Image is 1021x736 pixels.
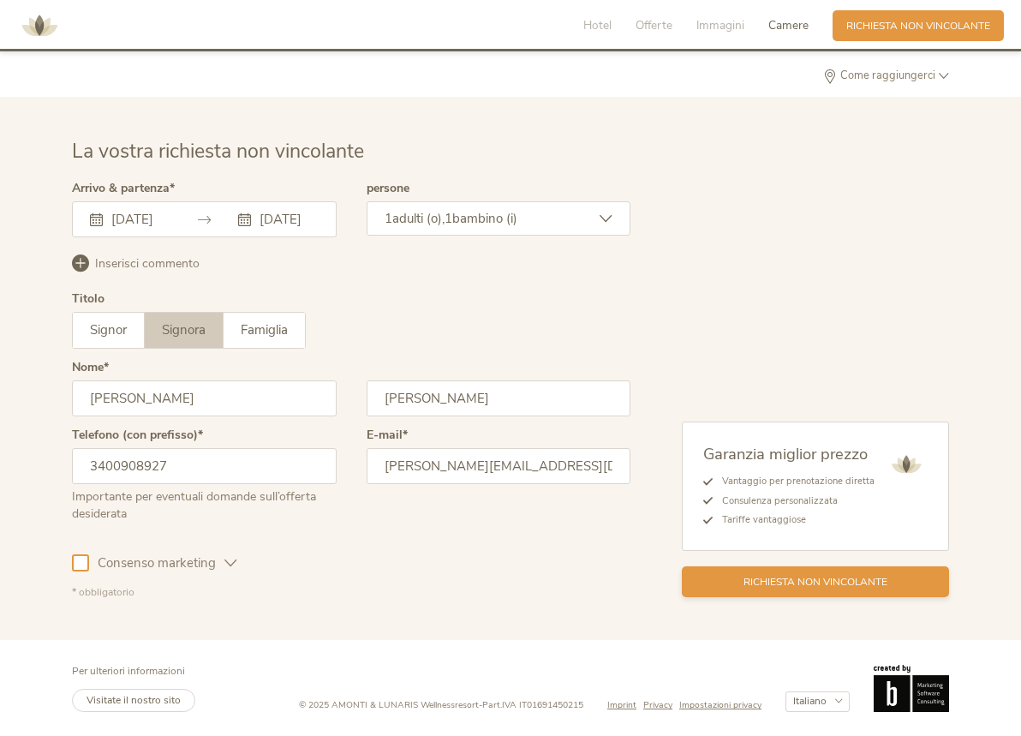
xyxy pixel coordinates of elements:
li: Vantaggio per prenotazione diretta [713,472,875,491]
span: Famiglia [241,321,288,338]
span: Visitate il nostro sito [87,693,181,707]
img: Brandnamic GmbH | Leading Hospitality Solutions [874,665,949,712]
span: Immagini [696,17,744,33]
span: Signor [90,321,127,338]
a: Privacy [643,699,679,712]
span: Offerte [636,17,672,33]
span: Signora [162,321,206,338]
div: * obbligatorio [72,585,630,600]
span: Consenso marketing [89,554,224,572]
li: Consulenza personalizzata [713,492,875,511]
span: Impostazioni privacy [679,698,761,711]
span: 1 [385,210,392,227]
li: Tariffe vantaggiose [713,511,875,530]
input: Nome [72,380,337,416]
a: Imprint [607,699,643,712]
input: E-mail [367,448,631,484]
span: Inserisci commento [95,255,200,272]
span: Camere [768,17,809,33]
span: Richiesta non vincolante [846,19,990,33]
span: Hotel [583,17,612,33]
label: Arrivo & partenza [72,183,175,194]
input: Partenza [255,211,318,228]
span: Per ulteriori informazioni [72,664,185,678]
a: AMONTI & LUNARIS Wellnessresort [14,21,65,30]
input: Cognome [367,380,631,416]
input: Telefono (con prefisso) [72,448,337,484]
span: Richiesta non vincolante [743,575,887,589]
span: adulti (o), [392,210,445,227]
input: Arrivo [107,211,170,228]
span: 1 [445,210,452,227]
span: Privacy [643,698,672,711]
label: persone [367,183,409,194]
span: Garanzia miglior prezzo [703,443,868,464]
span: © 2025 AMONTI & LUNARIS Wellnessresort [299,698,479,711]
span: La vostra richiesta non vincolante [72,138,364,165]
img: AMONTI & LUNARIS Wellnessresort [885,443,928,486]
label: E-mail [367,429,408,441]
div: Importante per eventuali domande sull’offerta desiderata [72,484,337,522]
a: Visitate il nostro sito [72,689,195,712]
span: - [479,698,482,711]
label: Telefono (con prefisso) [72,429,203,441]
span: Imprint [607,698,636,711]
a: Impostazioni privacy [679,699,761,712]
label: Nome [72,362,109,374]
span: Come raggiungerci [837,70,939,81]
div: Titolo [72,293,104,305]
span: bambino (i) [452,210,517,227]
span: Part.IVA IT01691450215 [482,698,583,711]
